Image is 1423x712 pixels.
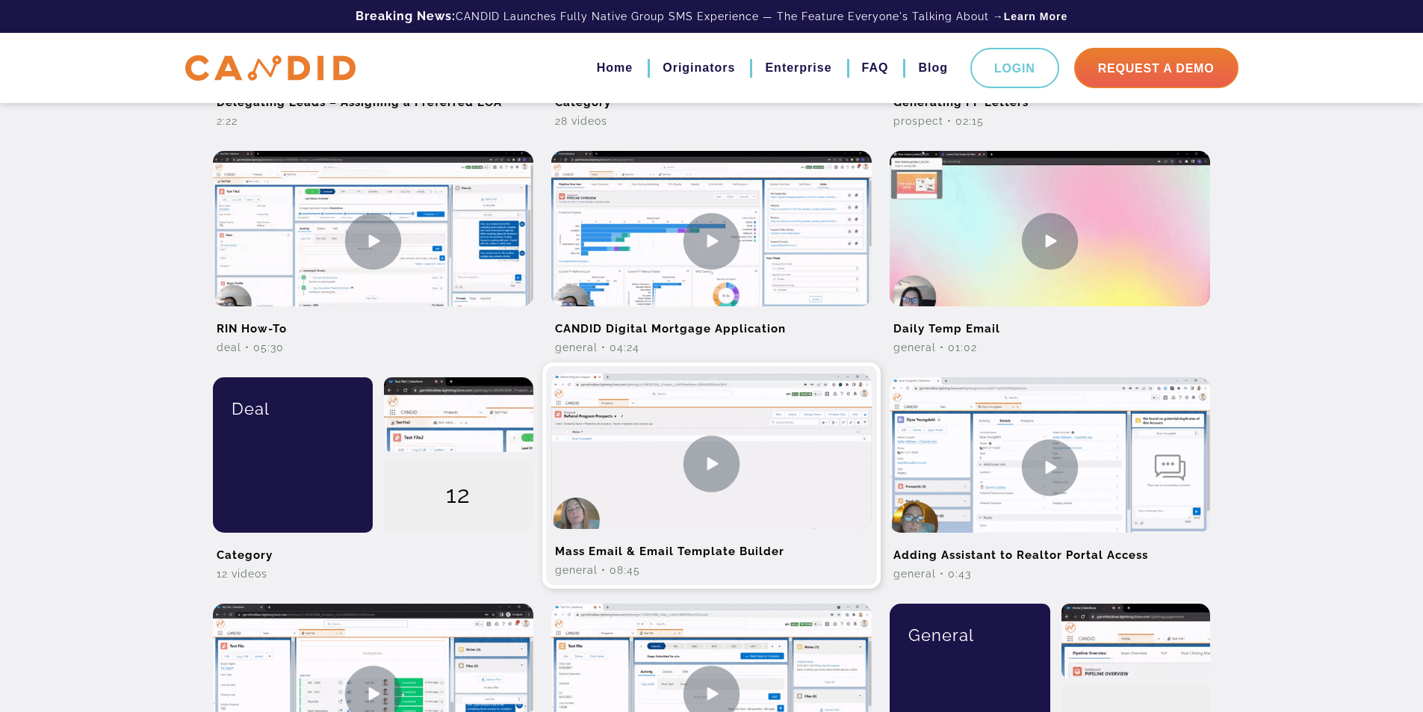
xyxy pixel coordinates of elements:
a: Blog [918,55,948,81]
h2: Daily Temp Email [890,306,1210,340]
h2: CANDID Digital Mortgage Application [551,306,872,340]
a: Request A Demo [1074,48,1238,88]
div: 2:22 [213,114,533,129]
img: Daily Temp Email Video [890,151,1210,331]
h2: Adding Assistant to Realtor Portal Access [890,533,1210,566]
a: FAQ [862,55,889,81]
div: General • 04:24 [551,340,872,355]
img: Mass Email & Email Template Builder Video [551,374,872,554]
div: General • 0:43 [890,566,1210,581]
div: 12 Videos [213,566,533,581]
div: Deal [224,377,362,440]
b: Breaking News: [356,9,456,23]
div: 12 [384,459,533,534]
a: Originators [663,55,735,81]
h2: Category [213,533,533,566]
h2: Mass Email & Email Template Builder [551,529,872,563]
div: 28 Videos [551,114,872,129]
div: General [901,604,1039,666]
a: Login [970,48,1059,88]
img: RIN How-To Video [213,151,533,331]
img: CANDID Digital Mortgage Application Video [551,151,872,331]
div: Prospect • 02:15 [890,114,1210,129]
a: Home [597,55,633,81]
a: Enterprise [765,55,831,81]
div: General • 08:45 [551,563,872,578]
div: Deal • 05:30 [213,340,533,355]
h2: RIN How-To [213,306,533,340]
img: CANDID APP [185,55,356,81]
a: Learn More [1004,9,1067,24]
img: Adding Assistant to Realtor Portal Access Video [890,377,1210,557]
div: General • 01:02 [890,340,1210,355]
